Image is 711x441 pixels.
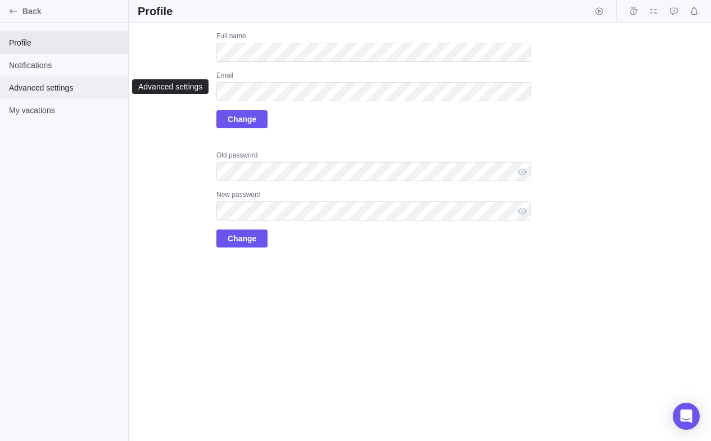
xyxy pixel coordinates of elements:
[673,403,700,430] div: Open Intercom Messenger
[138,3,173,19] h2: Profile
[228,112,256,126] span: Change
[216,162,531,181] input: Old password
[666,8,682,17] a: Approval requests
[216,43,531,62] input: Full name
[9,82,119,93] span: Advanced settings
[216,110,268,128] span: Change
[686,8,702,17] a: Notifications
[216,190,531,201] div: New password
[9,37,119,48] span: Profile
[591,3,607,19] span: Start timer
[646,8,662,17] a: My assignments
[666,3,682,19] span: Approval requests
[216,151,531,162] div: Old password
[137,82,203,91] div: Advanced settings
[216,201,531,220] input: New password
[216,229,268,247] span: Change
[216,31,531,43] div: Full name
[9,60,119,71] span: Notifications
[626,3,641,19] span: Time logs
[216,71,531,82] div: Email
[646,3,662,19] span: My assignments
[9,105,119,116] span: My vacations
[216,82,531,101] input: Email
[686,3,702,19] span: Notifications
[626,8,641,17] a: Time logs
[22,6,124,17] span: Back
[228,232,256,245] span: Change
